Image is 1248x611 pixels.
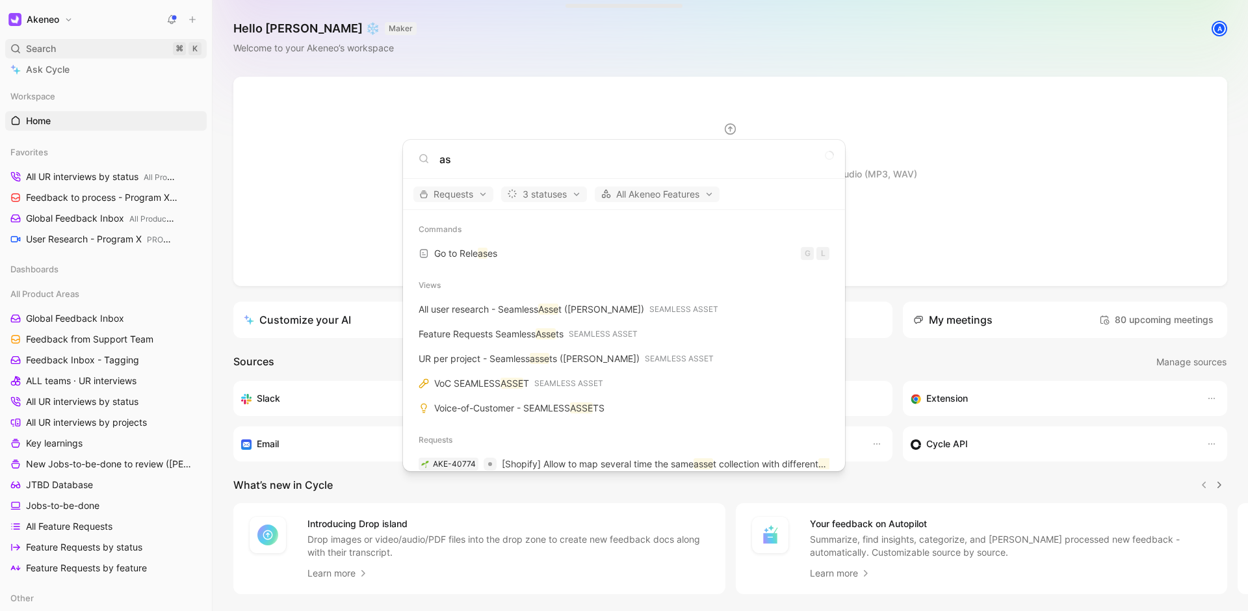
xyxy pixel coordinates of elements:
span: t ([PERSON_NAME]) [558,304,644,315]
span: ts ([PERSON_NAME]) [549,353,640,364]
span: T [523,378,529,389]
span: SEAMLESS ASSET [534,377,603,390]
input: Type a command or search anything [439,151,829,167]
span: 3 statuses [507,187,581,202]
span: SEAMLESS ASSET [569,328,638,341]
div: Requests [403,428,845,452]
mark: asse [530,353,549,364]
mark: ASSE [570,402,593,413]
mark: Asse [538,304,558,315]
mark: asse [818,458,838,469]
span: Voice-of-Customer - SEAMLESS [434,402,570,413]
button: All Akeneo Features [595,187,720,202]
span: All Akeneo Features [601,187,714,202]
mark: ASSE [500,378,523,389]
a: Feature Requests SeamlessAssetsSEAMLESS ASSET [408,322,840,346]
div: Commands [403,218,845,241]
button: Requests [413,187,493,202]
mark: Asse [536,328,556,339]
span: TS [593,402,604,413]
span: VoC SEAMLESS [434,378,500,389]
span: Requests [419,187,487,202]
mark: as [478,248,487,259]
img: 🌱 [421,460,429,468]
span: es [487,248,497,259]
p: [Shopify] Allow to map several time the same t collection with different t attribute media on the... [502,456,829,472]
span: ts [556,328,564,339]
a: VoC SEAMLESSASSETSEAMLESS ASSET [408,371,840,396]
span: Feature Requests Seamless [419,328,536,339]
a: UR per project - Seamlessassets ([PERSON_NAME])SEAMLESS ASSET [408,346,840,371]
a: Go to ReleasesGL [408,241,840,266]
button: 3 statuses [501,187,587,202]
div: L [816,247,829,260]
span: SEAMLESS ASSET [645,352,714,365]
span: SEAMLESS ASSET [649,303,718,316]
mark: asse [694,458,713,469]
a: 🌱AKE-40774[Shopify] Allow to map several time the sameasset collection with differentasset attrib... [408,452,840,496]
span: UR per project - Seamless [419,353,530,364]
span: Go to Rele [434,248,478,259]
div: G [801,247,814,260]
span: All user research - Seamless [419,304,538,315]
div: AKE-40774 [433,458,476,471]
a: Voice-of-Customer - SEAMLESSASSETS [408,396,840,421]
div: Views [403,274,845,297]
a: All user research - SeamlessAsset ([PERSON_NAME])SEAMLESS ASSET [408,297,840,322]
